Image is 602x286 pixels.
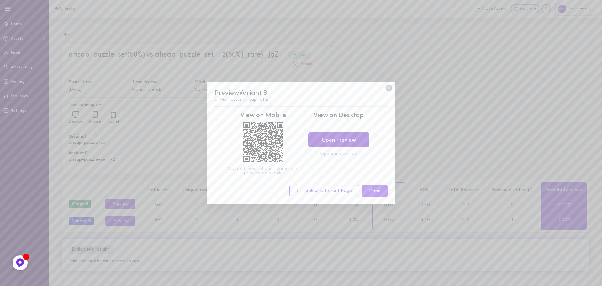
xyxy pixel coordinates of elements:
[308,132,369,147] a: Open Preview
[15,258,25,267] img: Feedback Button
[23,254,29,260] div: 1
[289,185,359,197] button: Select Different Page
[303,152,375,156] div: Opens in new tab
[214,98,388,102] div: on Montessori Ahşap Tetris
[214,89,388,98] div: Preview Variant B
[227,167,299,175] div: Scan with your phone's camera to preview on mobile
[303,111,375,120] div: View on Desktop
[227,111,299,120] div: View on Mobile
[362,185,388,197] button: Done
